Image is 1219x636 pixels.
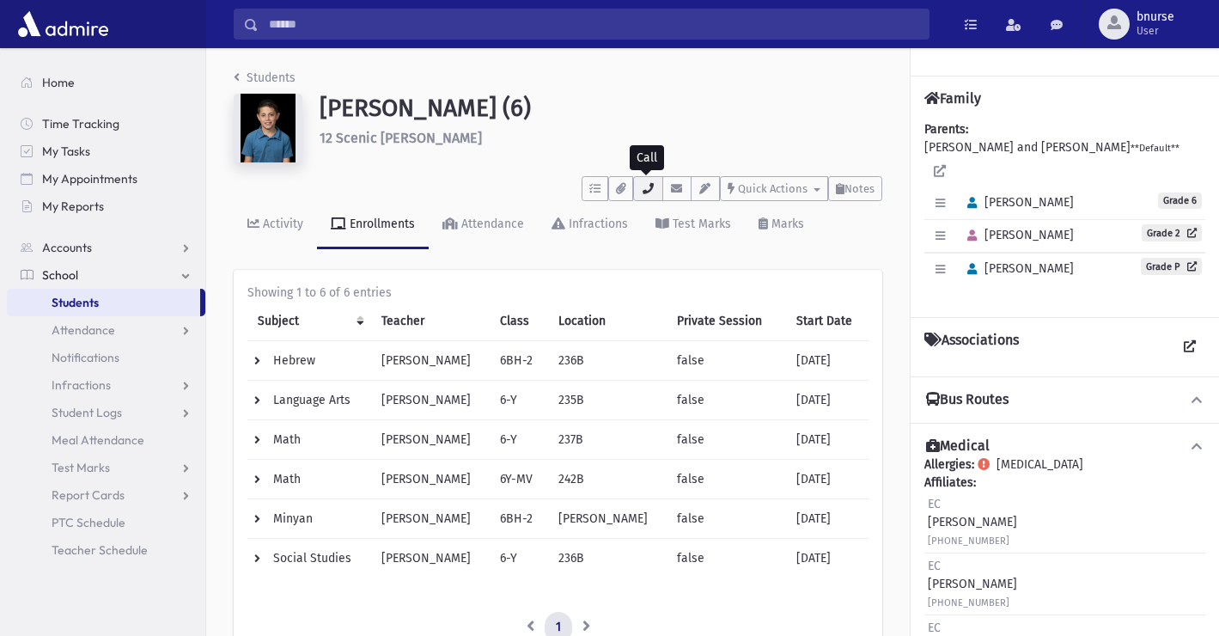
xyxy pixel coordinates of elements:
[371,539,491,578] td: [PERSON_NAME]
[52,322,115,338] span: Attendance
[52,515,125,530] span: PTC Schedule
[42,267,78,283] span: School
[490,341,547,381] td: 6BH-2
[924,120,1205,303] div: [PERSON_NAME] and [PERSON_NAME]
[247,499,371,539] td: Minyan
[7,371,205,399] a: Infractions
[234,201,317,249] a: Activity
[926,437,990,456] h4: Medical
[490,381,547,420] td: 6-Y
[786,499,869,539] td: [DATE]
[786,381,869,420] td: [DATE]
[371,499,491,539] td: [PERSON_NAME]
[247,420,371,460] td: Math
[490,499,547,539] td: 6BH-2
[7,426,205,454] a: Meal Attendance
[247,460,371,499] td: Math
[7,399,205,426] a: Student Logs
[928,557,1017,611] div: [PERSON_NAME]
[642,201,745,249] a: Test Marks
[490,420,547,460] td: 6-Y
[548,302,667,341] th: Location
[52,542,148,558] span: Teacher Schedule
[234,70,296,85] a: Students
[928,495,1017,549] div: [PERSON_NAME]
[371,381,491,420] td: [PERSON_NAME]
[490,302,547,341] th: Class
[1142,224,1202,242] a: Grade 2
[548,341,667,381] td: 236B
[42,171,137,187] span: My Appointments
[960,228,1074,242] span: [PERSON_NAME]
[247,381,371,420] td: Language Arts
[490,460,547,499] td: 6Y-MV
[745,201,818,249] a: Marks
[247,539,371,578] td: Social Studies
[52,432,144,448] span: Meal Attendance
[320,130,882,146] h6: 12 Scenic [PERSON_NAME]
[669,217,731,231] div: Test Marks
[52,460,110,475] span: Test Marks
[7,234,205,261] a: Accounts
[320,94,882,123] h1: [PERSON_NAME] (6)
[667,302,786,341] th: Private Session
[667,499,786,539] td: false
[738,182,808,195] span: Quick Actions
[924,475,976,490] b: Affiliates:
[371,420,491,460] td: [PERSON_NAME]
[7,261,205,289] a: School
[7,454,205,481] a: Test Marks
[924,122,968,137] b: Parents:
[928,597,1009,608] small: [PHONE_NUMBER]
[7,138,205,165] a: My Tasks
[548,539,667,578] td: 236B
[548,499,667,539] td: [PERSON_NAME]
[926,391,1009,409] h4: Bus Routes
[259,9,929,40] input: Search
[928,535,1009,547] small: [PHONE_NUMBER]
[42,199,104,214] span: My Reports
[7,344,205,371] a: Notifications
[52,295,99,310] span: Students
[924,391,1205,409] button: Bus Routes
[234,69,296,94] nav: breadcrumb
[924,437,1205,456] button: Medical
[371,302,491,341] th: Teacher
[960,261,1074,276] span: [PERSON_NAME]
[630,145,664,170] div: Call
[458,217,524,231] div: Attendance
[490,539,547,578] td: 6-Y
[7,193,205,220] a: My Reports
[928,497,941,511] span: EC
[371,460,491,499] td: [PERSON_NAME]
[548,460,667,499] td: 242B
[924,332,1019,363] h4: Associations
[371,341,491,381] td: [PERSON_NAME]
[667,539,786,578] td: false
[42,75,75,90] span: Home
[7,481,205,509] a: Report Cards
[247,341,371,381] td: Hebrew
[786,460,869,499] td: [DATE]
[346,217,415,231] div: Enrollments
[667,420,786,460] td: false
[7,110,205,138] a: Time Tracking
[928,621,941,635] span: EC
[7,536,205,564] a: Teacher Schedule
[52,350,119,365] span: Notifications
[42,144,90,159] span: My Tasks
[548,381,667,420] td: 235B
[828,176,882,201] button: Notes
[960,195,1074,210] span: [PERSON_NAME]
[786,341,869,381] td: [DATE]
[786,302,869,341] th: Start Date
[844,182,875,195] span: Notes
[52,405,122,420] span: Student Logs
[538,201,642,249] a: Infractions
[565,217,628,231] div: Infractions
[42,240,92,255] span: Accounts
[548,420,667,460] td: 237B
[42,116,119,131] span: Time Tracking
[7,509,205,536] a: PTC Schedule
[768,217,804,231] div: Marks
